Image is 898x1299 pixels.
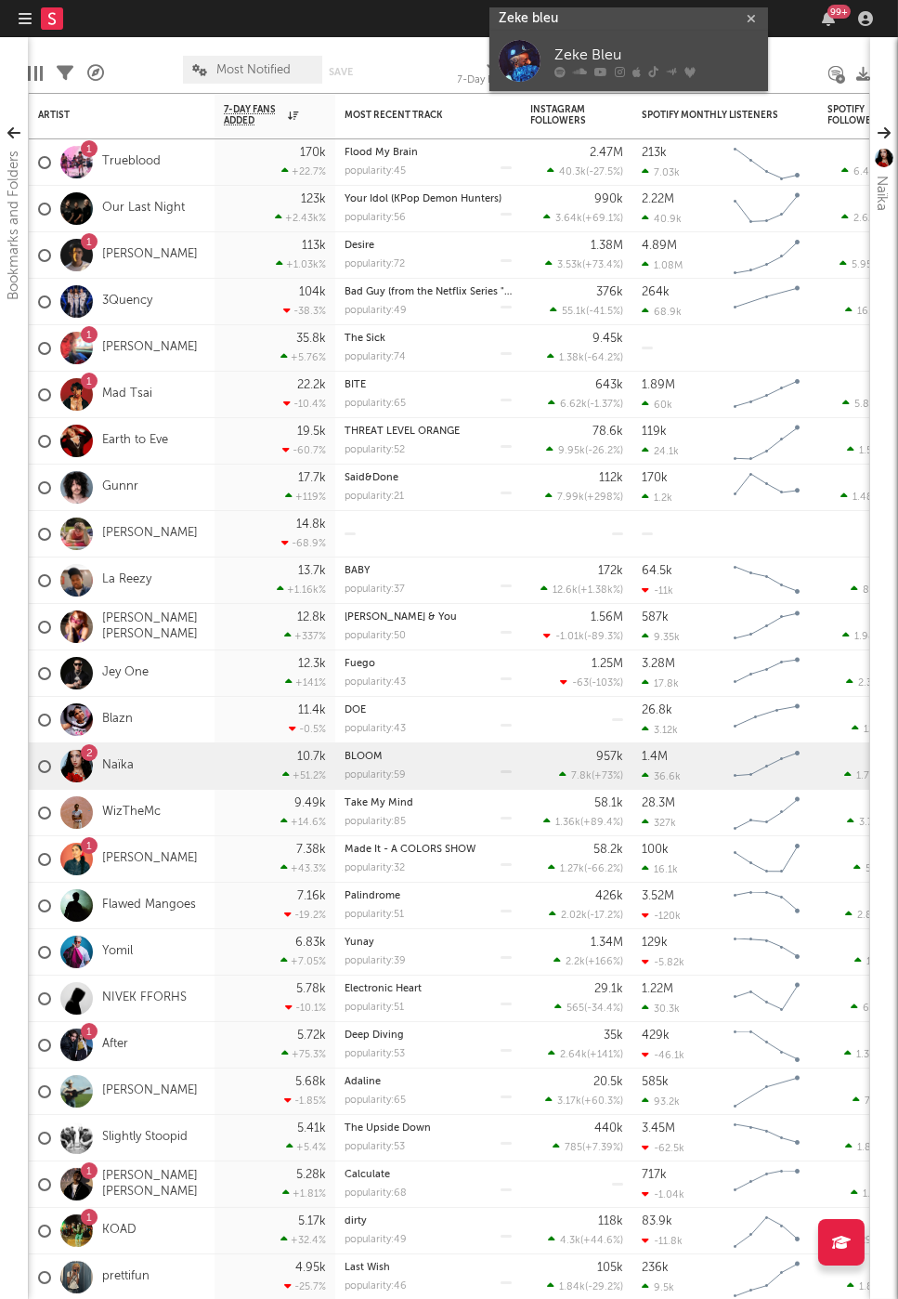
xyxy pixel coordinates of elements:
div: 11.4k [298,704,326,716]
div: 104k [299,286,326,298]
div: 1.89M [642,379,675,391]
span: 565 [566,1004,584,1014]
div: +5.76 % [280,351,326,363]
svg: Chart title [725,836,808,883]
a: Flawed Mangoes [102,898,196,913]
div: 35.8k [296,333,326,345]
div: 16.1k [642,863,678,875]
span: 2.64k [560,1050,587,1060]
div: BLOOM [345,752,512,762]
span: 55.1k [562,307,586,317]
svg: Chart title [725,465,808,511]
a: BLOOM [345,752,383,762]
span: 7.99k [557,492,584,503]
div: +2.43k % [275,212,326,224]
span: -17.2 % [590,911,620,921]
a: Said&Done [345,473,398,483]
div: +337 % [284,630,326,642]
span: -103 % [592,678,620,689]
a: [PERSON_NAME] [102,1083,198,1099]
span: 2.83k [857,911,883,921]
div: -10.4 % [283,398,326,410]
svg: Chart title [725,697,808,743]
a: NIVEK FFORHS [102,991,187,1006]
a: KOAD [102,1223,137,1239]
div: 36.6k [642,770,681,782]
div: 60k [642,399,672,411]
div: +51.2 % [282,769,326,781]
div: Your Idol (KPop Demon Hunters) [345,194,512,204]
div: 30.3k [642,1003,680,1015]
div: +1.16k % [277,584,326,596]
div: 12.3k [298,658,326,670]
div: 1.08M [642,259,683,271]
a: Your Idol (KPop Demon Hunters) [345,194,501,204]
a: Trueblood [102,154,161,170]
div: 22.2k [297,379,326,391]
span: 1.48k [852,492,878,503]
span: 1.98k [854,632,880,642]
a: THREAT LEVEL ORANGE [345,426,460,437]
div: 123k [301,193,326,205]
a: Zeke Bleu [489,31,768,91]
span: 9.95k [558,446,585,456]
div: Said&Done [345,473,512,483]
div: ( ) [554,1002,623,1014]
div: -19.2 % [284,909,326,921]
a: Blazn [102,712,133,728]
span: 3.53k [557,260,582,270]
div: popularity: 74 [345,352,406,362]
div: 643k [595,379,623,391]
div: 5.72k [297,1030,326,1042]
div: +1.03k % [276,258,326,270]
div: Electronic Heart [345,984,512,994]
div: 129k [642,937,668,949]
div: 429k [642,1030,670,1042]
div: ( ) [545,491,623,503]
div: 19.5k [297,426,326,438]
div: Fuego [345,659,512,669]
div: Hennessy & You [345,612,512,623]
div: popularity: 37 [345,584,405,595]
div: 990k [594,193,623,205]
div: +22.7 % [281,165,326,177]
div: 376k [596,286,623,298]
span: -89.3 % [587,632,620,642]
a: La Reezy [102,572,151,588]
div: 1.25M [592,658,623,670]
span: -64.2 % [587,353,620,363]
svg: Chart title [725,883,808,929]
div: 68.9k [642,306,682,318]
div: Yunay [345,938,512,948]
div: Palindrome [345,891,512,901]
div: Spotify Monthly Listeners [642,110,781,121]
div: -60.7 % [282,444,326,456]
div: 1.38M [591,240,623,252]
div: popularity: 59 [345,770,406,781]
div: Flood My Brain [345,148,512,158]
div: 3.52M [642,890,674,902]
div: popularity: 50 [345,631,406,641]
div: 957k [596,751,623,763]
a: Adaline [345,1077,381,1087]
div: BITE [345,380,512,390]
div: +7.05 % [280,955,326,967]
div: -38.3 % [283,305,326,317]
div: 14.8k [296,518,326,531]
div: 78.6k [592,426,623,438]
div: BABY [345,566,512,576]
div: 113k [302,240,326,252]
div: Instagram Followers [530,104,595,126]
div: 3.28M [642,658,675,670]
div: 7.16k [297,890,326,902]
div: 264k [642,286,670,298]
div: DOE [345,705,512,715]
a: DOE [345,705,366,715]
div: 9.49k [294,797,326,809]
a: The Upside Down [345,1123,431,1134]
a: Naïka [102,758,134,774]
div: 1.22M [642,983,673,995]
div: -68.9 % [281,537,326,549]
svg: Chart title [725,232,808,279]
div: -120k [642,910,681,922]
